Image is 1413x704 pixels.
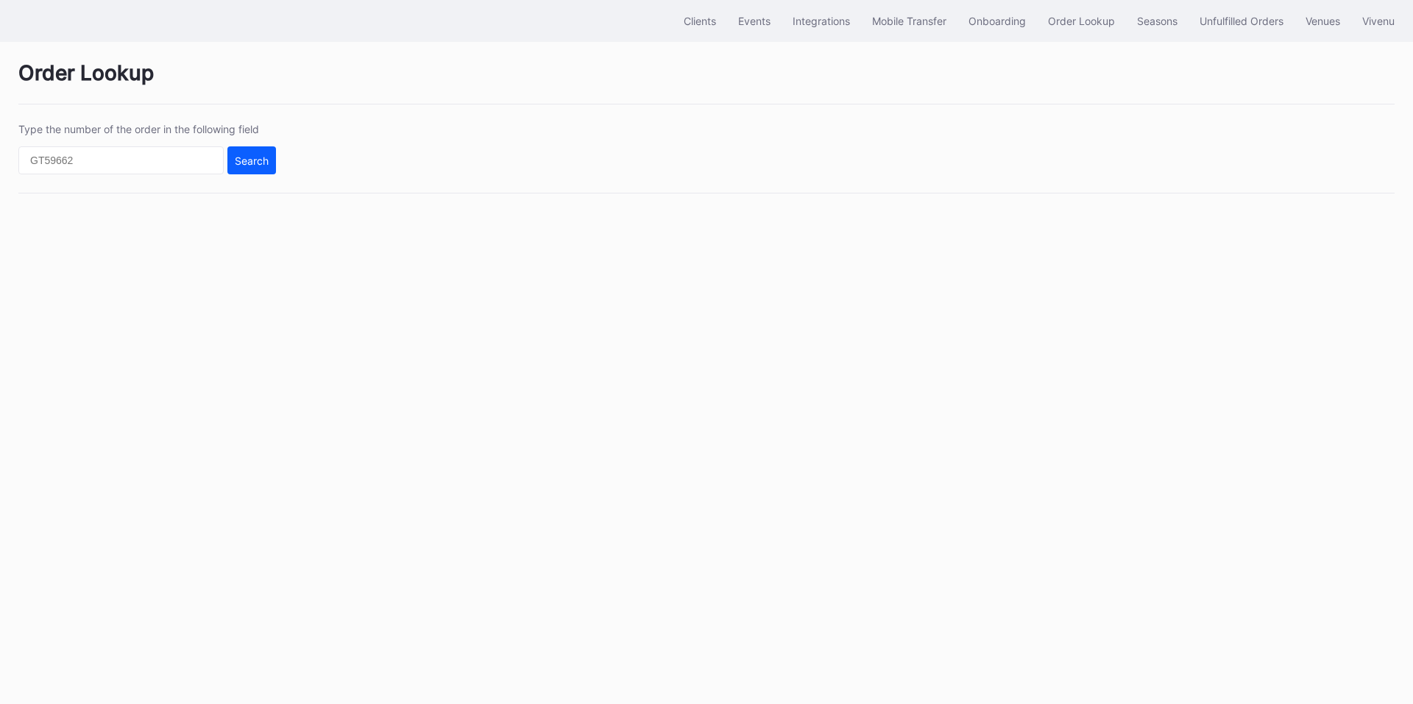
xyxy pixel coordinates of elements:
button: Events [727,7,782,35]
button: Integrations [782,7,861,35]
div: Vivenu [1362,15,1395,27]
div: Events [738,15,771,27]
div: Seasons [1137,15,1177,27]
button: Mobile Transfer [861,7,957,35]
button: Venues [1295,7,1351,35]
div: Venues [1306,15,1340,27]
button: Order Lookup [1037,7,1126,35]
div: Clients [684,15,716,27]
div: Type the number of the order in the following field [18,123,276,135]
button: Unfulfilled Orders [1189,7,1295,35]
div: Order Lookup [1048,15,1115,27]
div: Unfulfilled Orders [1200,15,1283,27]
input: GT59662 [18,146,224,174]
div: Mobile Transfer [872,15,946,27]
button: Search [227,146,276,174]
div: Search [235,154,269,167]
button: Vivenu [1351,7,1406,35]
button: Clients [673,7,727,35]
button: Onboarding [957,7,1037,35]
div: Onboarding [968,15,1026,27]
button: Seasons [1126,7,1189,35]
div: Integrations [793,15,850,27]
div: Order Lookup [18,60,1395,104]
